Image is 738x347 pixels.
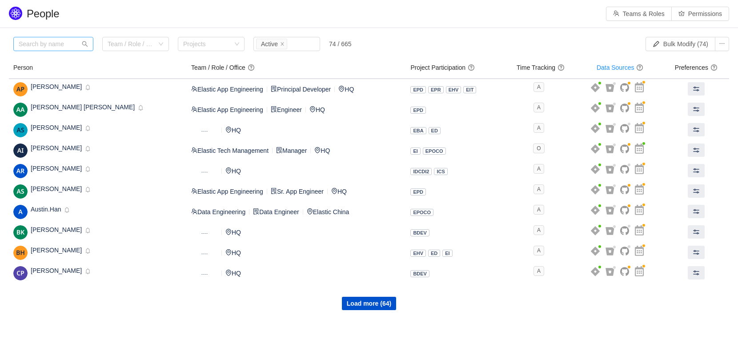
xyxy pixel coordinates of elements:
[225,270,241,277] span: HQ
[201,128,208,133] small: ----
[271,106,277,112] i: icon: solution
[309,106,325,113] span: HQ
[183,40,231,48] div: Projects
[248,64,255,71] span: question
[225,249,232,255] i: icon: environment
[597,64,634,71] a: Data Sources
[413,189,423,195] span: EPD
[445,251,449,256] span: EI
[533,225,544,235] span: A
[338,86,345,92] i: icon: environment
[410,64,475,71] span: Project Participation
[675,64,718,71] span: Preferences
[27,7,177,20] h1: People
[413,169,429,174] span: IDCDI2
[271,86,331,93] span: Principal Developer
[13,37,93,51] input: Search by name
[331,188,347,195] span: HQ
[261,39,278,49] div: Active
[31,144,82,152] span: [PERSON_NAME]
[710,64,718,71] span: question
[431,251,437,256] span: ED
[329,40,352,48] div: 74 / 665
[225,168,241,175] span: HQ
[225,168,232,174] i: icon: environment
[466,87,473,92] span: EIT
[307,208,313,215] i: icon: environment
[31,165,82,172] span: [PERSON_NAME]
[280,42,285,47] i: icon: close
[191,86,197,92] i: icon: team
[413,108,423,113] span: EPD
[646,37,715,51] button: Bulk Modify (74)
[13,63,182,72] h4: Person
[13,82,28,96] img: ff915abc090db4f10910d2f9773c3182
[85,146,91,152] i: icon: bell
[307,208,349,215] span: Elastic China
[13,225,28,239] img: 805a98957e376e72712200897aabdfd0
[533,184,544,194] span: A
[509,63,572,72] h4: Time Tracking
[533,164,544,174] span: A
[271,188,324,195] span: Sr. App Engineer
[31,226,82,233] span: [PERSON_NAME]
[85,125,91,131] i: icon: bell
[225,229,241,236] span: HQ
[533,246,544,255] span: A
[449,87,459,92] span: EHV
[431,128,438,133] span: ED
[468,64,475,71] span: question
[431,87,441,92] span: EPR
[342,297,396,310] button: Load more (64)
[31,247,82,254] span: [PERSON_NAME]
[201,230,208,235] small: ----
[64,207,70,213] i: icon: bell
[31,124,82,131] span: [PERSON_NAME]
[338,86,354,93] span: HQ
[533,123,544,133] span: A
[314,147,330,154] span: HQ
[31,185,82,192] span: [PERSON_NAME]
[413,271,427,276] span: BDEV
[85,84,91,90] i: icon: bell
[671,7,729,21] button: icon: crownPermissions
[13,103,28,117] img: 0e4902cfd34b6ada5cf94f768e701057
[533,205,544,215] span: A
[191,188,197,194] i: icon: team
[85,268,91,274] i: icon: bell
[191,106,197,112] i: icon: team
[225,249,241,256] span: HQ
[256,39,287,49] li: Active
[13,164,28,178] img: a914715cbbe121154c6b278d14929353
[191,106,263,113] span: Elastic App Engineering
[253,208,299,215] span: Data Engineer
[309,106,316,112] i: icon: environment
[31,206,61,213] span: Austin.Han
[437,169,445,174] span: ICS
[533,82,544,92] span: A
[158,41,164,48] i: icon: down
[191,188,263,195] span: Elastic App Engineering
[85,187,91,192] i: icon: bell
[225,229,232,235] i: icon: environment
[31,267,82,274] span: [PERSON_NAME]
[31,83,82,90] span: [PERSON_NAME]
[276,147,307,154] span: Manager
[276,147,282,153] i: icon: solution
[636,64,643,71] span: question
[13,123,28,137] img: 97514bd49d2fd0c6273b5b064a4923d2
[13,266,28,280] img: 566e6749c5ab186a373e67183e143bce
[201,169,208,174] small: ----
[82,41,88,47] i: icon: search
[533,144,544,153] span: O
[715,37,729,51] button: icon: ellipsis
[108,40,154,48] div: Team / Role / Office
[413,148,417,154] span: EI
[271,188,277,194] i: icon: solution
[413,128,423,133] span: EBA
[85,248,91,254] i: icon: bell
[13,246,28,260] img: 97ef332c15a12943642ad412a528192d
[225,270,232,276] i: icon: environment
[201,271,208,276] small: ----
[31,104,135,111] span: [PERSON_NAME] [PERSON_NAME]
